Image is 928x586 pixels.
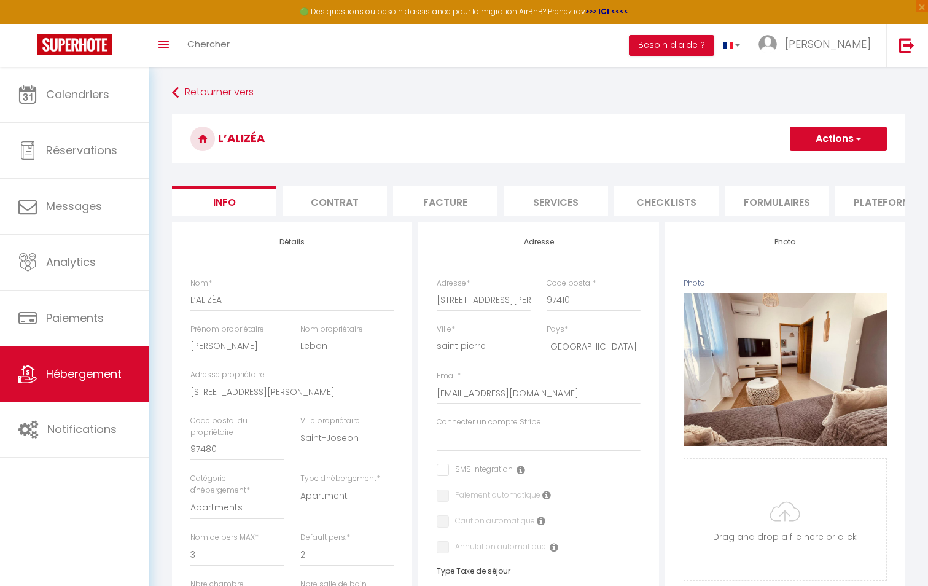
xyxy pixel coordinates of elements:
a: Retourner vers [172,82,905,104]
label: Email [437,370,461,382]
a: ... [PERSON_NAME] [749,24,886,67]
label: Nom de pers MAX [190,532,259,544]
label: Connecter un compte Stripe [437,416,541,428]
button: Besoin d'aide ? [629,35,714,56]
span: Calendriers [46,87,109,102]
span: Paiements [46,310,104,326]
li: Checklists [614,186,719,216]
span: Chercher [187,37,230,50]
label: Code postal du propriétaire [190,415,284,439]
li: Formulaires [725,186,829,216]
label: Default pers. [300,532,350,544]
label: Ville [437,324,455,335]
label: Adresse [437,278,470,289]
label: Ville propriétaire [300,415,360,427]
li: Contrat [283,186,387,216]
img: Super Booking [37,34,112,55]
span: Réservations [46,143,117,158]
label: Catégorie d'hébergement [190,473,284,496]
label: Code postal [547,278,596,289]
label: Adresse propriétaire [190,369,265,381]
span: Notifications [47,421,117,437]
span: Analytics [46,254,96,270]
img: logout [899,37,914,53]
h4: Photo [684,238,887,246]
span: Messages [46,198,102,214]
label: Nom [190,278,212,289]
label: Photo [684,278,705,289]
label: Caution automatique [449,515,535,529]
span: Hébergement [46,366,122,381]
h3: L’ALIZÉA [172,114,905,163]
h4: Adresse [437,238,640,246]
img: ... [758,35,777,53]
button: Actions [790,127,887,151]
h4: Détails [190,238,394,246]
li: Info [172,186,276,216]
label: Nom propriétaire [300,324,363,335]
label: Paiement automatique [449,490,540,503]
a: Chercher [178,24,239,67]
label: Prénom propriétaire [190,324,264,335]
a: >>> ICI <<<< [585,6,628,17]
span: [PERSON_NAME] [785,36,871,52]
h6: Type Taxe de séjour [437,567,640,576]
li: Services [504,186,608,216]
label: Type d'hébergement [300,473,380,485]
li: Facture [393,186,497,216]
label: Pays [547,324,568,335]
